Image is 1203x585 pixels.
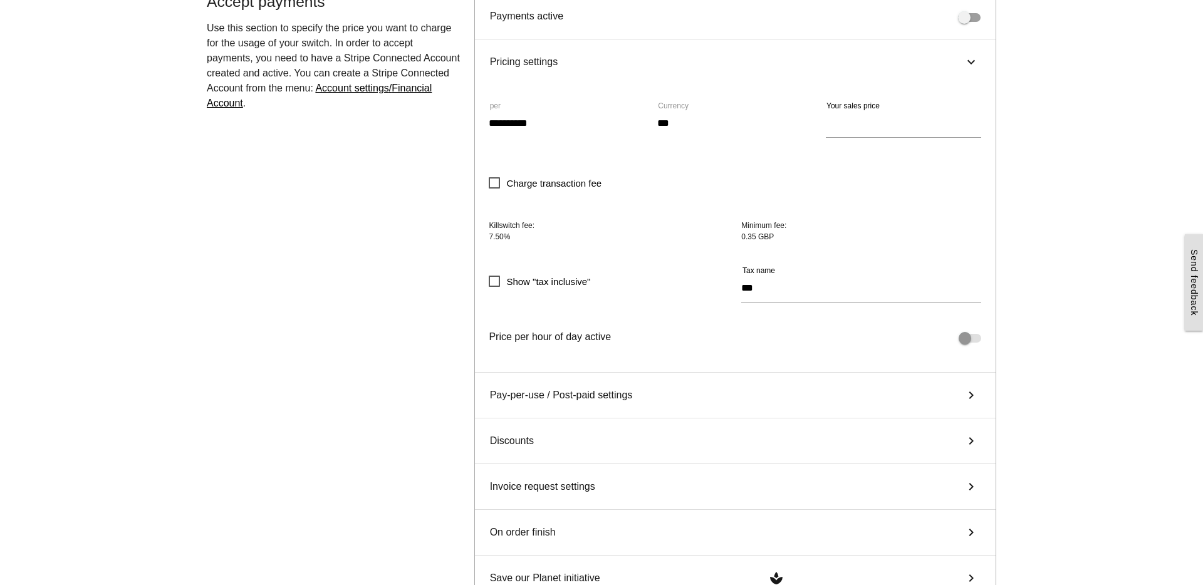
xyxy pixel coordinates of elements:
[489,331,611,342] span: Price per hour of day active
[207,23,460,93] span: Use this section to specify the price you want to charge for the usage of your switch. In order t...
[741,232,774,241] span: 0.35 GBP
[962,479,981,494] i: keyboard_arrow_right
[962,433,981,448] i: keyboard_arrow_right
[962,388,981,403] i: keyboard_arrow_right
[315,83,388,93] span: Account settings
[741,221,786,230] span: Minimum fee:
[742,265,775,276] label: Tax name
[490,100,501,111] label: per
[962,525,981,540] i: keyboard_arrow_right
[489,232,510,241] span: 7.50%
[658,100,689,111] label: Currency
[207,83,432,108] a: /
[1185,234,1203,331] a: Send feedback
[964,53,979,71] i: keyboard_arrow_right
[490,525,556,540] span: On order finish
[490,11,563,21] span: Payments active
[490,388,633,403] span: Pay-per-use / Post-paid settings
[826,100,880,111] label: Your sales price
[489,221,534,230] span: Killswitch fee:
[207,21,462,111] p: .
[490,54,558,70] span: Pricing settings
[489,175,601,191] span: Charge transaction fee
[490,433,534,448] span: Discounts
[489,274,590,289] span: Show "tax inclusive"
[490,479,595,494] span: Invoice request settings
